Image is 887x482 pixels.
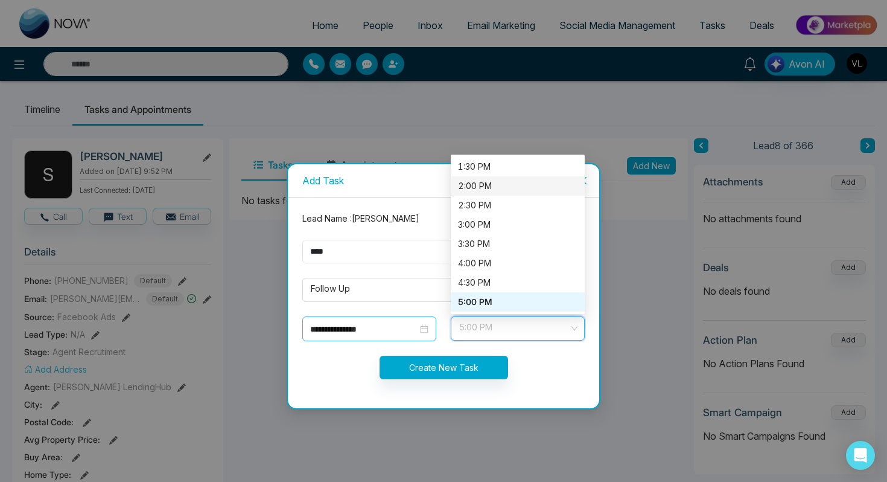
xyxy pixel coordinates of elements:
div: Add Task [302,174,585,187]
div: Open Intercom Messenger [846,441,875,470]
div: 4:30 PM [458,276,577,289]
div: 2:30 PM [451,196,585,215]
div: 3:30 PM [451,234,585,254]
div: 5:00 PM [451,292,585,312]
div: 1:30 PM [451,157,585,176]
span: 5:00 PM [459,318,576,339]
div: 2:00 PM [451,176,585,196]
div: 2:30 PM [458,199,577,212]
div: 4:30 PM [451,273,585,292]
div: 3:00 PM [458,218,577,231]
div: 4:00 PM [451,254,585,273]
span: Follow Up [311,280,576,300]
div: 5:00 PM [458,295,577,309]
div: 4:00 PM [458,257,577,270]
div: 1:30 PM [458,160,577,173]
div: 3:30 PM [458,237,577,251]
div: 2:00 PM [458,179,577,193]
button: Create New Task [380,356,508,379]
div: 3:00 PM [451,215,585,234]
div: Lead Name : [PERSON_NAME] [295,212,592,225]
